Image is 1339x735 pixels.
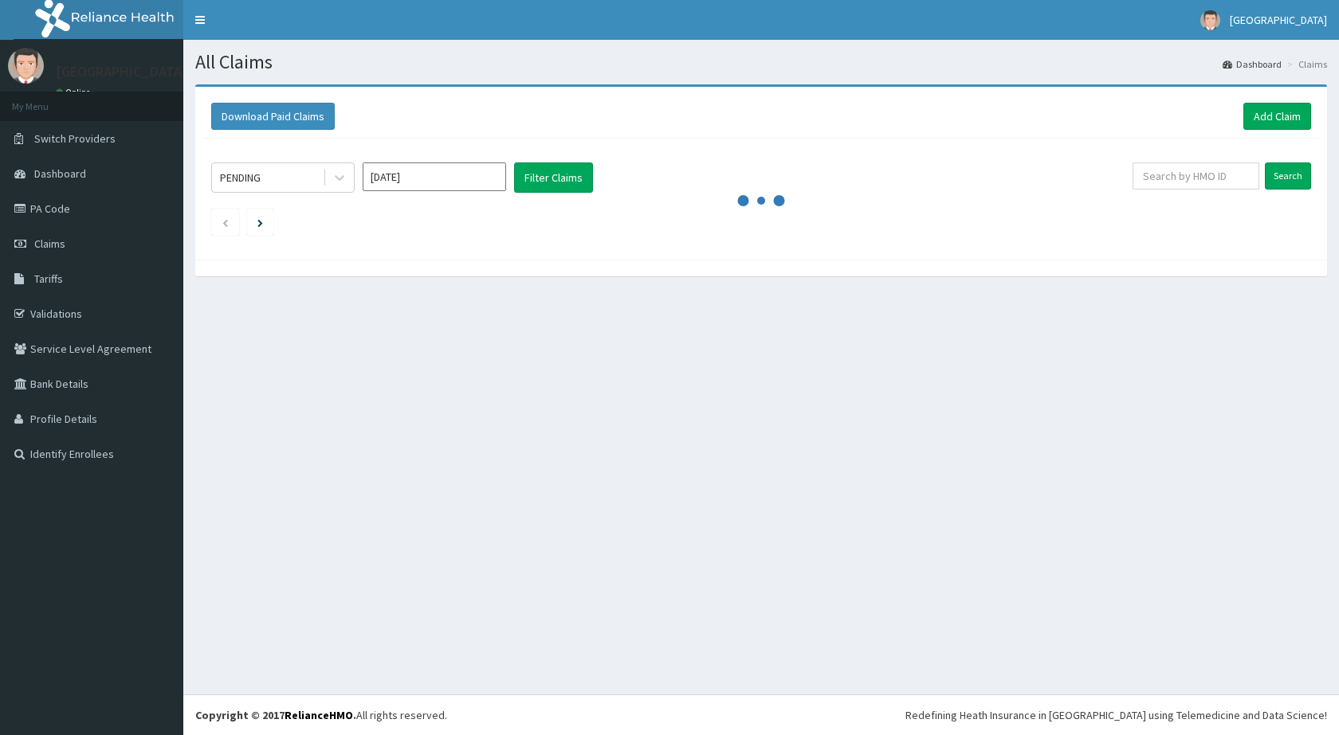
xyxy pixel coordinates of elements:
a: Dashboard [1223,57,1282,71]
a: Previous page [222,215,229,229]
span: Claims [34,237,65,251]
span: Switch Providers [34,131,116,146]
a: Next page [257,215,263,229]
button: Filter Claims [514,162,593,193]
svg: audio-loading [737,177,785,225]
input: Search [1265,162,1311,190]
a: Add Claim [1243,103,1311,130]
img: User Image [1200,10,1220,30]
input: Search by HMO ID [1133,162,1259,190]
p: [GEOGRAPHIC_DATA] [56,65,187,79]
strong: Copyright © 2017 . [195,708,356,722]
div: Redefining Heath Insurance in [GEOGRAPHIC_DATA] using Telemedicine and Data Science! [905,707,1327,723]
li: Claims [1283,57,1327,71]
span: Tariffs [34,272,63,286]
span: [GEOGRAPHIC_DATA] [1230,13,1327,27]
h1: All Claims [195,52,1327,72]
a: RelianceHMO [285,708,353,722]
img: User Image [8,48,44,84]
button: Download Paid Claims [211,103,335,130]
input: Select Month and Year [363,162,506,191]
a: Online [56,87,94,98]
span: Dashboard [34,166,86,181]
footer: All rights reserved. [183,694,1339,735]
div: PENDING [220,170,261,186]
